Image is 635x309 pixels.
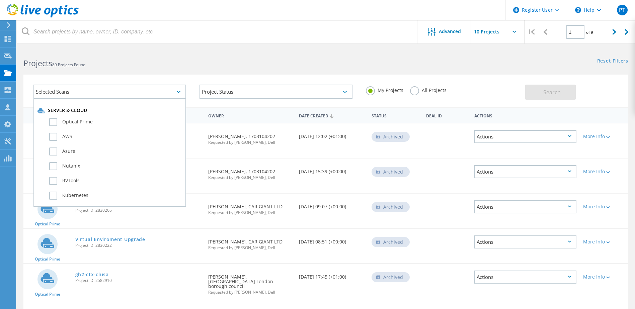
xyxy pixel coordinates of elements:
div: More Info [583,134,625,139]
div: Status [368,109,423,121]
span: Search [543,89,561,96]
span: Project ID: 2582910 [75,279,202,283]
b: Projects [23,58,52,69]
span: Optical Prime [35,257,60,261]
div: Actions [474,271,576,284]
label: AWS [49,133,182,141]
div: Archived [372,202,410,212]
a: gh2-ctx-clusa [75,272,109,277]
span: 89 Projects Found [52,62,85,68]
span: Optical Prime [35,222,60,226]
div: Server & Cloud [37,107,182,114]
div: More Info [583,204,625,209]
span: Requested by [PERSON_NAME], Dell [208,246,292,250]
div: [PERSON_NAME], 1703104202 [205,123,296,151]
span: of 9 [586,29,593,35]
div: | [621,20,635,44]
button: Search [525,85,576,100]
div: Owner [205,109,296,121]
div: Actions [474,235,576,248]
div: [DATE] 17:45 (+01:00) [296,264,368,286]
label: RVTools [49,177,182,185]
div: [DATE] 08:51 (+00:00) [296,229,368,251]
div: Archived [372,167,410,177]
div: [PERSON_NAME], 1703104202 [205,159,296,186]
a: Reset Filters [597,59,628,64]
div: Archived [372,272,410,282]
div: Archived [372,237,410,247]
div: [PERSON_NAME], [GEOGRAPHIC_DATA] London borough council [205,264,296,301]
div: Actions [474,200,576,213]
div: [DATE] 15:39 (+00:00) [296,159,368,181]
span: Requested by [PERSON_NAME], Dell [208,290,292,294]
span: PT [619,7,625,13]
label: All Projects [410,86,447,93]
a: Live Optics Dashboard [7,14,79,19]
div: Archived [372,132,410,142]
label: Nutanix [49,162,182,170]
label: My Projects [366,86,403,93]
span: Optical Prime [35,292,60,296]
a: Virtual Environment Upgrade [75,202,149,207]
span: Project ID: 2830266 [75,208,202,212]
span: Requested by [PERSON_NAME], Dell [208,211,292,215]
div: Selected Scans [33,85,186,99]
div: Actions [474,130,576,143]
span: Requested by [PERSON_NAME], Dell [208,140,292,144]
input: Search projects by name, owner, ID, company, etc [17,20,418,43]
div: More Info [583,239,625,244]
div: [DATE] 12:02 (+01:00) [296,123,368,145]
a: Virtual Enviroment Upgrade [75,237,145,242]
div: Date Created [296,109,368,122]
div: Actions [471,109,580,121]
div: Actions [474,165,576,178]
div: | [525,20,538,44]
div: [DATE] 09:07 (+00:00) [296,194,368,216]
svg: \n [575,7,581,13]
label: Azure [49,147,182,156]
div: [PERSON_NAME], CAR GIANT LTD [205,194,296,221]
div: More Info [583,169,625,174]
div: More Info [583,275,625,279]
div: [PERSON_NAME], CAR GIANT LTD [205,229,296,256]
label: Kubernetes [49,192,182,200]
span: Advanced [439,29,461,34]
div: Project Status [200,85,352,99]
span: Project ID: 2830222 [75,243,202,247]
span: Requested by [PERSON_NAME], Dell [208,176,292,180]
label: Optical Prime [49,118,182,126]
div: Deal Id [423,109,471,121]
